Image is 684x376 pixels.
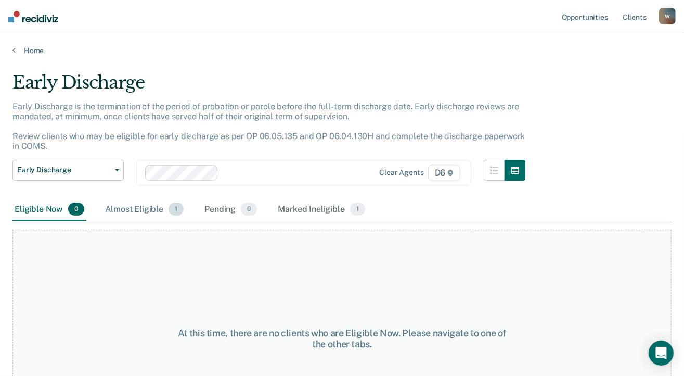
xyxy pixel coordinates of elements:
div: Eligible Now0 [12,198,86,221]
div: Open Intercom Messenger [649,341,674,366]
img: Recidiviz [8,11,58,22]
div: Almost Eligible1 [103,198,186,221]
div: Marked Ineligible1 [276,198,367,221]
div: At this time, there are no clients who are Eligible Now. Please navigate to one of the other tabs. [177,328,507,350]
span: 1 [169,203,184,216]
div: Early Discharge [12,72,525,102]
span: Early Discharge [17,166,111,174]
p: Early Discharge is the termination of the period of probation or parole before the full-term disc... [12,102,525,152]
button: W [659,8,676,24]
span: 0 [241,203,257,216]
div: Clear agents [379,168,423,177]
span: D6 [428,165,461,181]
span: 0 [68,203,84,216]
span: 1 [350,203,365,216]
button: Early Discharge [12,160,124,181]
div: Pending0 [202,198,259,221]
a: Home [12,46,672,55]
